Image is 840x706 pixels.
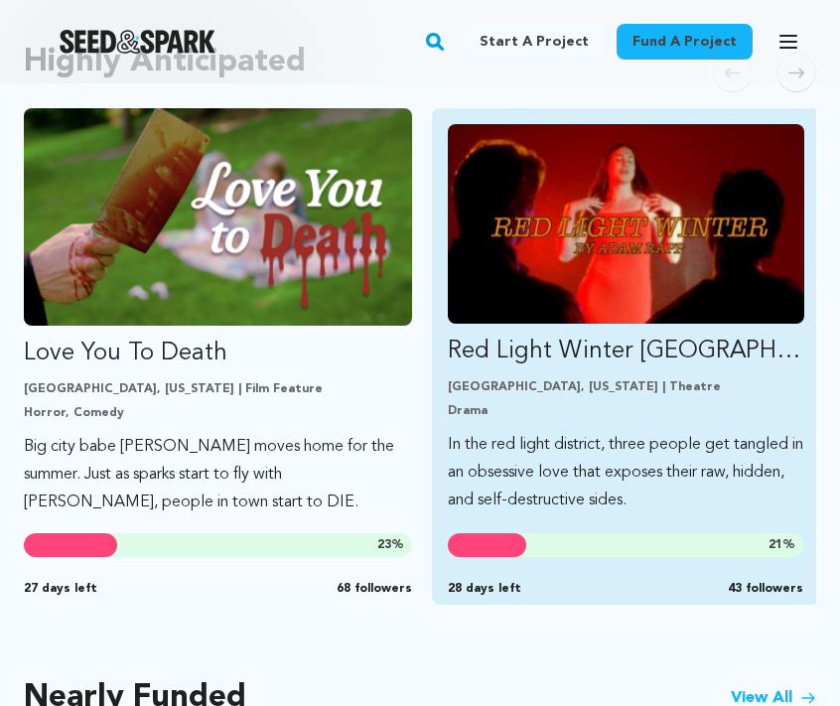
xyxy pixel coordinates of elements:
a: Fund Love You To Death [24,108,412,516]
p: Big city babe [PERSON_NAME] moves home for the summer. Just as sparks start to fly with [PERSON_N... [24,433,412,516]
a: Fund Red Light Winter Los Angeles [448,124,804,514]
a: Fund a project [617,24,753,60]
img: Seed&Spark Logo Dark Mode [60,30,215,54]
p: Red Light Winter [GEOGRAPHIC_DATA] [448,336,804,367]
span: 68 followers [337,581,412,597]
a: Seed&Spark Homepage [60,30,215,54]
a: Start a project [464,24,605,60]
p: Horror, Comedy [24,405,412,421]
p: In the red light district, three people get tangled in an obsessive love that exposes their raw, ... [448,431,804,514]
span: % [377,537,404,553]
p: Drama [448,403,804,419]
span: % [769,537,795,553]
p: [GEOGRAPHIC_DATA], [US_STATE] | Theatre [448,379,804,395]
p: Love You To Death [24,338,412,369]
span: 21 [769,539,782,551]
p: [GEOGRAPHIC_DATA], [US_STATE] | Film Feature [24,381,412,397]
span: 43 followers [728,581,803,597]
span: 27 days left [24,581,97,597]
span: 23 [377,539,391,551]
span: 28 days left [448,581,521,597]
